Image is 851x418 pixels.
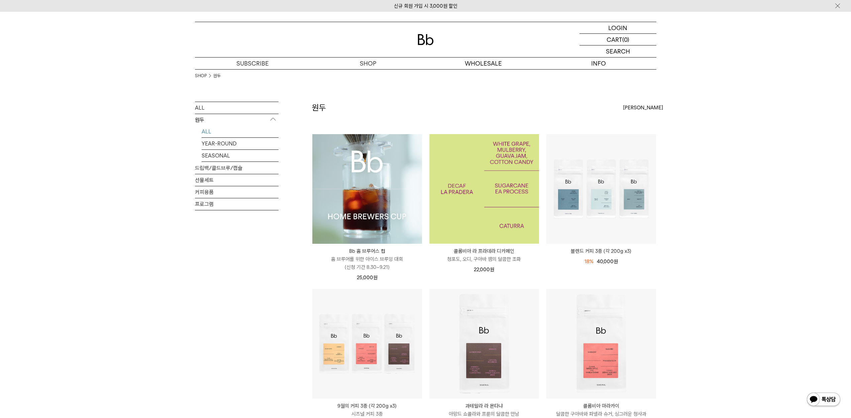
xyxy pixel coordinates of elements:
a: 블렌드 커피 3종 (각 200g x3) [546,247,656,255]
span: 22,000 [474,267,494,273]
span: 원 [373,275,378,281]
a: 신규 회원 가입 시 3,000원 할인 [394,3,457,9]
span: 원 [490,267,494,273]
img: 1000001187_add2_054.jpg [429,134,539,244]
a: 드립백/콜드브루/캡슐 [195,162,279,174]
a: 콜롬비아 라 프라데라 디카페인 [429,134,539,244]
img: 카카오톡 채널 1:1 채팅 버튼 [806,392,841,408]
img: 콜롬비아 마라카이 [546,289,656,399]
p: 청포도, 오디, 구아바 잼의 달콤한 조화 [429,255,539,263]
div: 18% [584,257,594,266]
p: 원두 [195,114,279,126]
p: 9월의 커피 3종 (각 200g x3) [312,402,422,410]
p: 달콤한 구아바와 파넬라 슈거, 싱그러운 청사과 [546,410,656,418]
a: YEAR-ROUND [202,138,279,149]
p: LOGIN [608,22,627,33]
span: [PERSON_NAME] [623,104,663,112]
a: 과테말라 라 몬타냐 아망드 쇼콜라와 프룬의 달콤한 만남 [429,402,539,418]
p: (0) [622,34,629,45]
p: CART [607,34,622,45]
img: 로고 [418,34,434,45]
h2: 원두 [312,102,326,113]
a: 9월의 커피 3종 (각 200g x3) 시즈널 커피 3종 [312,402,422,418]
img: 블렌드 커피 3종 (각 200g x3) [546,134,656,244]
a: 선물세트 [195,174,279,186]
img: 과테말라 라 몬타냐 [429,289,539,399]
p: INFO [541,58,656,69]
p: WHOLESALE [426,58,541,69]
a: LOGIN [579,22,656,34]
a: SUBSCRIBE [195,58,310,69]
p: 시즈널 커피 3종 [312,410,422,418]
span: 원 [614,258,618,265]
a: Bb 홈 브루어스 컵 홈 브루어를 위한 아이스 브루잉 대회(신청 기간 8.30~9.21) [312,247,422,271]
a: 원두 [213,73,221,79]
a: 콜롬비아 마라카이 달콤한 구아바와 파넬라 슈거, 싱그러운 청사과 [546,402,656,418]
p: 홈 브루어를 위한 아이스 브루잉 대회 (신청 기간 8.30~9.21) [312,255,422,271]
img: 9월의 커피 3종 (각 200g x3) [312,289,422,399]
a: 커피용품 [195,186,279,198]
a: SEASONAL [202,150,279,162]
p: 콜롬비아 마라카이 [546,402,656,410]
a: ALL [195,102,279,114]
a: CART (0) [579,34,656,45]
a: SHOP [310,58,426,69]
a: 프로그램 [195,198,279,210]
span: 40,000 [597,258,618,265]
a: SHOP [195,73,207,79]
span: 25,000 [357,275,378,281]
p: SEARCH [606,45,630,57]
img: Bb 홈 브루어스 컵 [312,134,422,244]
p: 아망드 쇼콜라와 프룬의 달콤한 만남 [429,410,539,418]
a: ALL [202,126,279,137]
p: 과테말라 라 몬타냐 [429,402,539,410]
p: Bb 홈 브루어스 컵 [312,247,422,255]
a: 콜롬비아 라 프라데라 디카페인 청포도, 오디, 구아바 잼의 달콤한 조화 [429,247,539,263]
p: 콜롬비아 라 프라데라 디카페인 [429,247,539,255]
